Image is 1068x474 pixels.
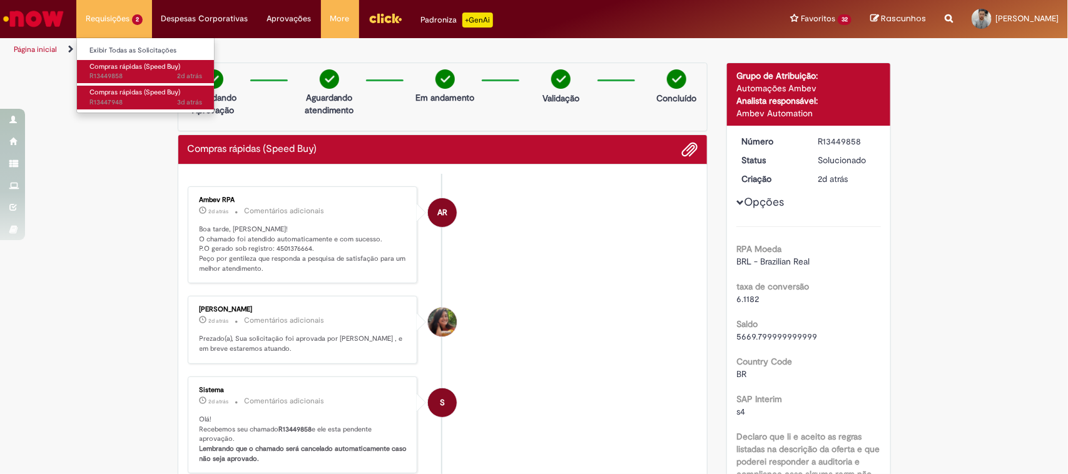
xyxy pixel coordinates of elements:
[881,13,926,24] span: Rascunhos
[428,198,457,227] div: Ambev RPA
[1,6,66,31] img: ServiceNow
[736,69,881,82] div: Grupo de Atribuição:
[209,208,229,215] time: 26/08/2025 17:27:59
[209,317,229,325] span: 2d atrás
[736,94,881,107] div: Analista responsável:
[428,388,457,417] div: System
[736,356,792,367] b: Country Code
[421,13,493,28] div: Padroniza
[732,154,809,166] dt: Status
[437,198,447,228] span: AR
[736,82,881,94] div: Automações Ambev
[89,98,202,108] span: R13447948
[369,9,402,28] img: click_logo_yellow_360x200.png
[77,44,215,58] a: Exibir Todas as Solicitações
[209,398,229,405] time: 26/08/2025 17:11:30
[76,38,215,113] ul: Requisições
[801,13,835,25] span: Favoritos
[89,62,180,71] span: Compras rápidas (Speed Buy)
[736,293,759,305] span: 6.1182
[245,396,325,406] small: Comentários adicionais
[736,331,817,342] span: 5669.799999999999
[736,393,782,405] b: SAP Interim
[330,13,350,25] span: More
[177,71,202,81] span: 2d atrás
[279,425,312,434] b: R13449858
[320,69,339,89] img: check-circle-green.png
[428,308,457,336] div: Juliana Maria Andrade De Carvalho
[177,98,202,107] time: 26/08/2025 11:47:51
[209,208,229,215] span: 2d atrás
[77,86,215,109] a: Aberto R13447948 : Compras rápidas (Speed Buy)
[200,386,408,394] div: Sistema
[995,13,1059,24] span: [PERSON_NAME]
[161,13,248,25] span: Despesas Corporativas
[299,91,360,116] p: Aguardando atendimento
[89,88,180,97] span: Compras rápidas (Speed Buy)
[667,69,686,89] img: check-circle-green.png
[177,98,202,107] span: 3d atrás
[736,107,881,119] div: Ambev Automation
[870,13,926,25] a: Rascunhos
[200,444,409,463] b: Lembrando que o chamado será cancelado automaticamente caso não seja aprovado.
[77,60,215,83] a: Aberto R13449858 : Compras rápidas (Speed Buy)
[415,91,474,104] p: Em andamento
[656,92,696,104] p: Concluído
[209,398,229,405] span: 2d atrás
[245,206,325,216] small: Comentários adicionais
[200,415,408,464] p: Olá! Recebemos seu chamado e ele esta pendente aprovação.
[551,69,571,89] img: check-circle-green.png
[736,318,758,330] b: Saldo
[736,243,781,255] b: RPA Moeda
[86,13,130,25] span: Requisições
[818,173,877,185] div: 26/08/2025 17:11:18
[200,196,408,204] div: Ambev RPA
[440,388,445,418] span: S
[732,173,809,185] dt: Criação
[732,135,809,148] dt: Número
[9,38,703,61] ul: Trilhas de página
[177,71,202,81] time: 26/08/2025 17:11:19
[14,44,57,54] a: Página inicial
[838,14,852,25] span: 32
[736,406,745,417] span: s4
[736,368,746,380] span: BR
[200,224,408,274] p: Boa tarde, [PERSON_NAME]! O chamado foi atendido automaticamente e com sucesso. P.O gerado sob re...
[200,306,408,313] div: [PERSON_NAME]
[188,144,317,155] h2: Compras rápidas (Speed Buy) Histórico de tíquete
[435,69,455,89] img: check-circle-green.png
[267,13,312,25] span: Aprovações
[462,13,493,28] p: +GenAi
[681,141,698,158] button: Adicionar anexos
[736,281,809,292] b: taxa de conversão
[736,256,810,267] span: BRL - Brazilian Real
[818,154,877,166] div: Solucionado
[818,135,877,148] div: R13449858
[209,317,229,325] time: 26/08/2025 17:21:34
[132,14,143,25] span: 2
[818,173,848,184] span: 2d atrás
[200,334,408,353] p: Prezado(a), Sua solicitação foi aprovada por [PERSON_NAME] , e em breve estaremos atuando.
[89,71,202,81] span: R13449858
[245,315,325,326] small: Comentários adicionais
[542,92,579,104] p: Validação
[818,173,848,184] time: 26/08/2025 17:11:18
